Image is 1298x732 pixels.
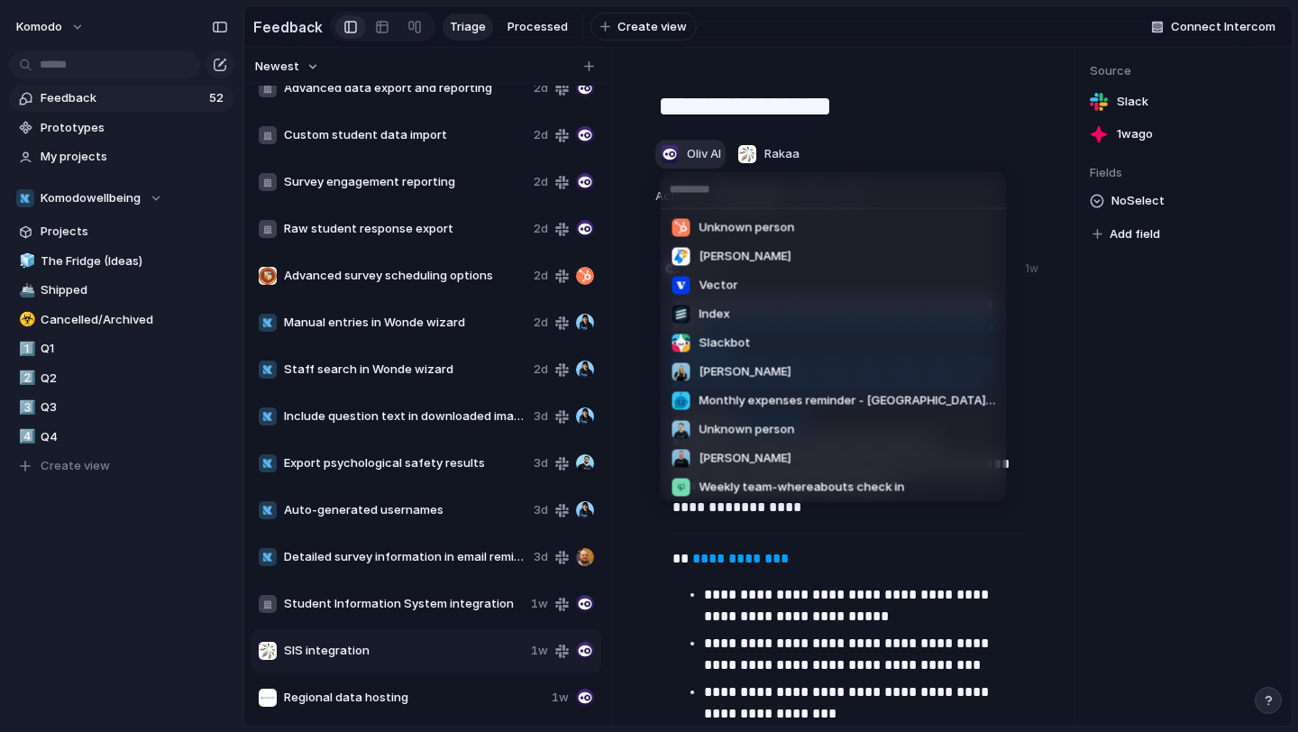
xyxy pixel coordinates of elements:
span: Weekly team-whereabouts check in [699,479,905,497]
span: Unknown person [699,421,795,439]
span: [PERSON_NAME] [699,363,791,381]
span: Vector [699,277,738,295]
span: Slackbot [699,334,751,352]
span: Monthly expenses reminder - [GEOGRAPHIC_DATA] and [GEOGRAPHIC_DATA] [699,392,996,410]
span: [PERSON_NAME] [699,450,791,468]
span: [PERSON_NAME] [699,248,791,266]
span: Unknown person [699,219,795,237]
span: Index [699,306,730,324]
